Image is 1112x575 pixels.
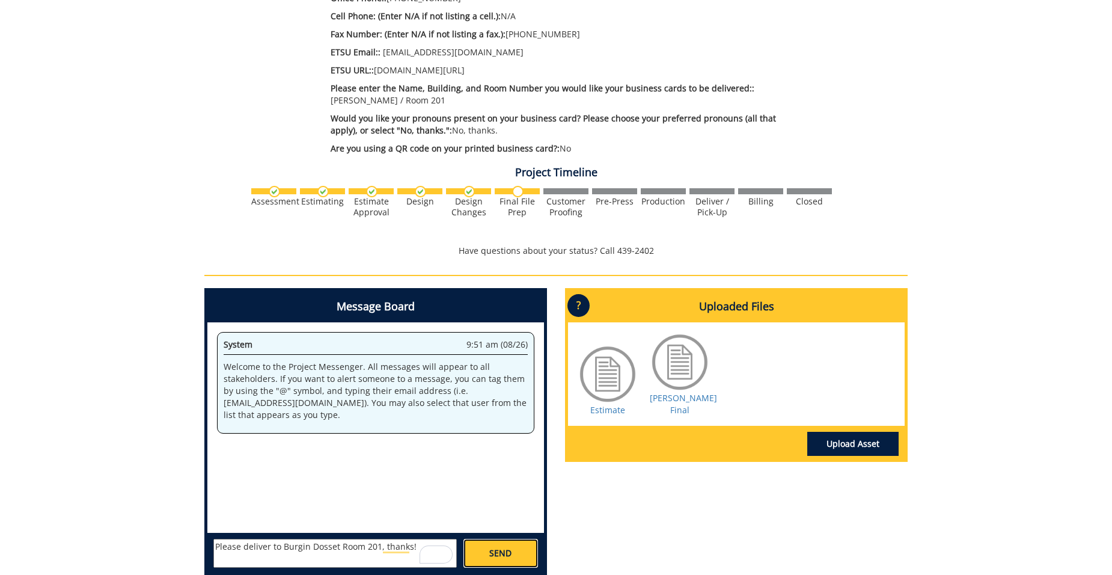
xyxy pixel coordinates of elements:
[300,196,345,207] div: Estimating
[224,339,252,350] span: System
[415,186,426,197] img: checkmark
[331,28,801,40] p: [PHONE_NUMBER]
[446,196,491,218] div: Design Changes
[331,46,380,58] span: ETSU Email::
[331,64,374,76] span: ETSU URL::
[738,196,783,207] div: Billing
[331,10,501,22] span: Cell Phone: (Enter N/A if not listing a cell.):
[592,196,637,207] div: Pre-Press
[512,186,524,197] img: no
[317,186,329,197] img: checkmark
[349,196,394,218] div: Estimate Approval
[568,291,905,322] h4: Uploaded Files
[331,143,801,155] p: No
[331,10,801,22] p: N/A
[213,539,457,568] textarea: To enrich screen reader interactions, please activate Accessibility in Grammarly extension settings
[787,196,832,207] div: Closed
[466,339,528,351] span: 9:51 am (08/26)
[331,28,506,40] span: Fax Number: (Enter N/A if not listing a fax.):
[495,196,540,218] div: Final File Prep
[567,294,590,317] p: ?
[331,82,754,94] span: Please enter the Name, Building, and Room Number you would like your business cards to be deliver...
[366,186,377,197] img: checkmark
[331,143,560,154] span: Are you using a QR code on your printed business card?:
[641,196,686,207] div: Production
[650,392,717,416] a: [PERSON_NAME] Final
[251,196,296,207] div: Assessment
[463,539,538,568] a: SEND
[269,186,280,197] img: checkmark
[689,196,735,218] div: Deliver / Pick-Up
[331,112,776,136] span: Would you like your pronouns present on your business card? Please choose your preferred pronouns...
[204,167,908,179] h4: Project Timeline
[204,245,908,257] p: Have questions about your status? Call 439-2402
[397,196,442,207] div: Design
[207,291,544,322] h4: Message Board
[590,404,625,416] a: Estimate
[331,46,801,58] p: [EMAIL_ADDRESS][DOMAIN_NAME]
[224,361,528,421] p: Welcome to the Project Messenger. All messages will appear to all stakeholders. If you want to al...
[543,196,588,218] div: Customer Proofing
[807,432,899,456] a: Upload Asset
[463,186,475,197] img: checkmark
[489,547,512,559] span: SEND
[331,64,801,76] p: [DOMAIN_NAME][URL]
[331,82,801,106] p: [PERSON_NAME] / Room 201
[331,112,801,137] p: No, thanks.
